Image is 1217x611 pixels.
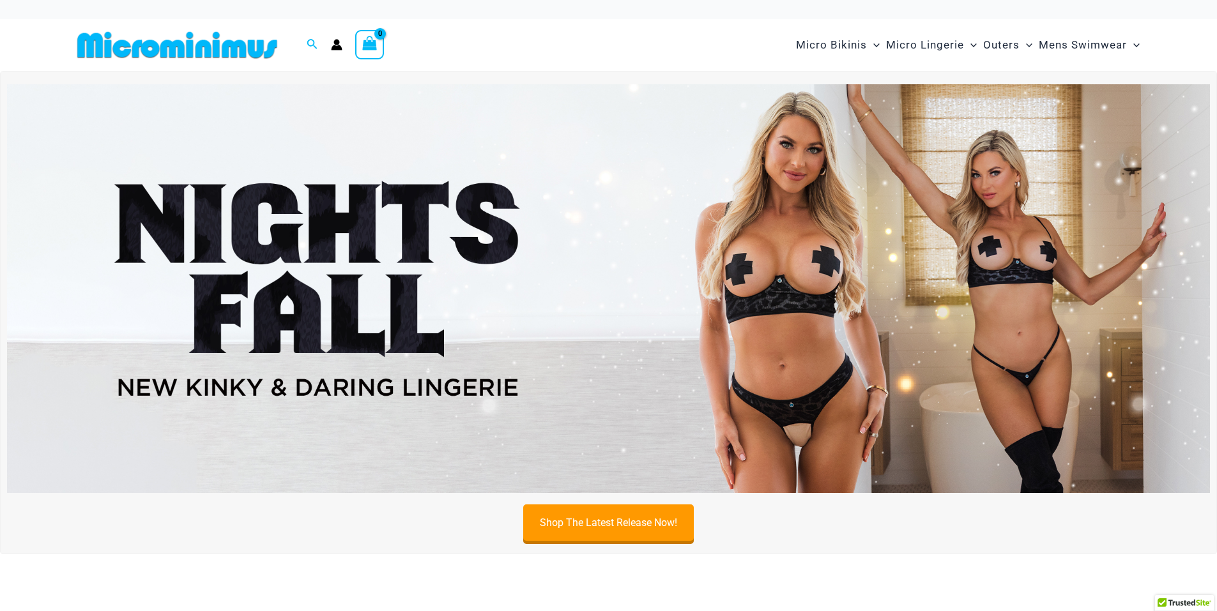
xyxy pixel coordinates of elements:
a: Micro BikinisMenu ToggleMenu Toggle [793,26,883,64]
a: Mens SwimwearMenu ToggleMenu Toggle [1036,26,1143,64]
a: Shop The Latest Release Now! [523,504,694,541]
span: Mens Swimwear [1039,29,1127,61]
a: Search icon link [307,37,318,53]
a: Account icon link [331,39,342,50]
a: Micro LingerieMenu ToggleMenu Toggle [883,26,980,64]
span: Micro Bikinis [796,29,867,61]
span: Menu Toggle [964,29,977,61]
img: MM SHOP LOGO FLAT [72,31,282,59]
span: Menu Toggle [867,29,880,61]
nav: Site Navigation [791,24,1145,66]
a: OutersMenu ToggleMenu Toggle [980,26,1036,64]
span: Outers [983,29,1020,61]
span: Menu Toggle [1127,29,1140,61]
span: Micro Lingerie [886,29,964,61]
img: Night's Fall Silver Leopard Pack [7,84,1210,493]
span: Menu Toggle [1020,29,1032,61]
a: View Shopping Cart, empty [355,30,385,59]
